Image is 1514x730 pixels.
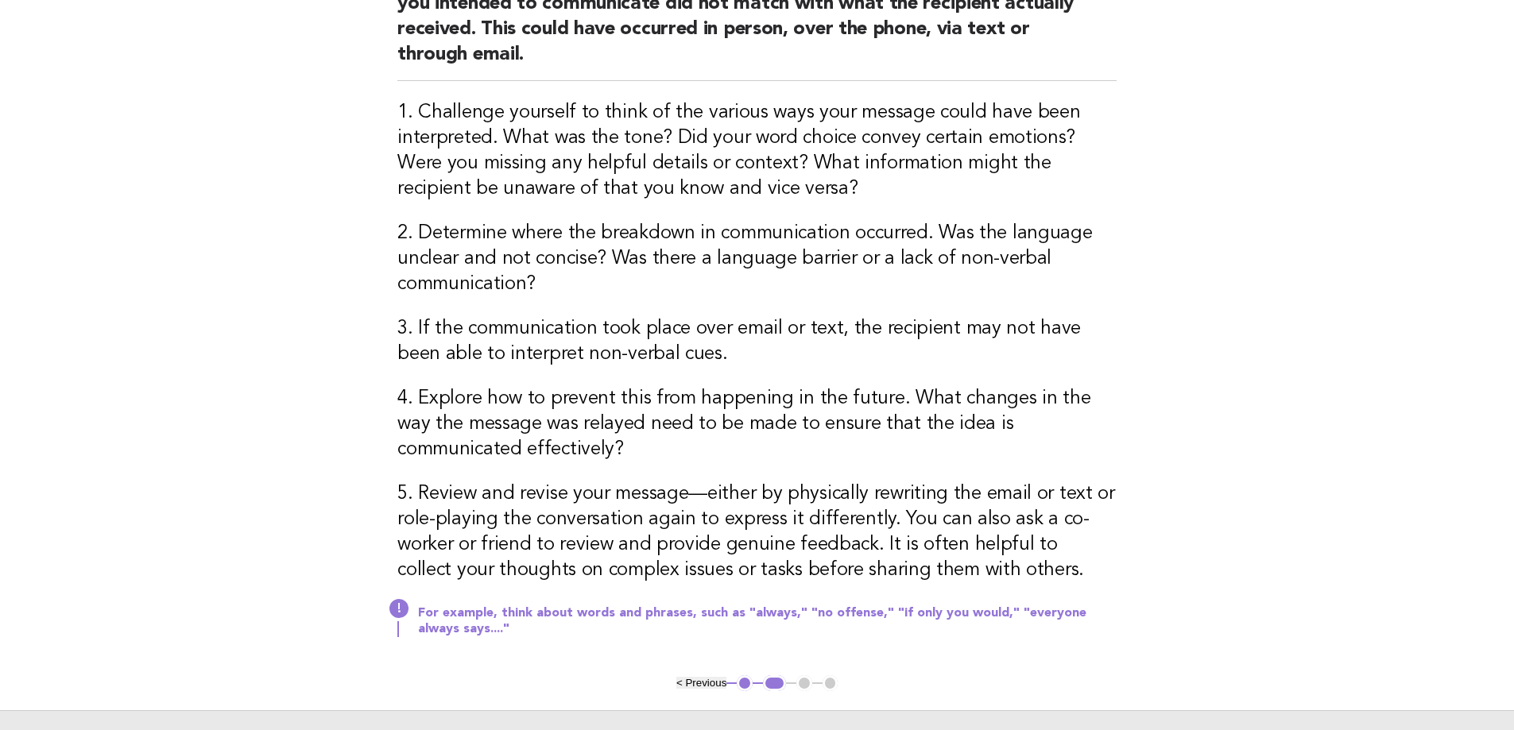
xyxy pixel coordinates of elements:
[397,100,1117,202] h3: 1. Challenge yourself to think of the various ways your message could have been interpreted. What...
[397,316,1117,367] h3: 3. If the communication took place over email or text, the recipient may not have been able to in...
[397,221,1117,297] h3: 2. Determine where the breakdown in communication occurred. Was the language unclear and not conc...
[397,481,1117,583] h3: 5. Review and revise your message—either by physically rewriting the email or text or role-playin...
[737,675,753,691] button: 1
[763,675,786,691] button: 2
[418,605,1117,637] p: For example, think about words and phrases, such as "always," "no offense," "if only you would," ...
[676,677,726,689] button: < Previous
[397,386,1117,462] h3: 4. Explore how to prevent this from happening in the future. What changes in the way the message ...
